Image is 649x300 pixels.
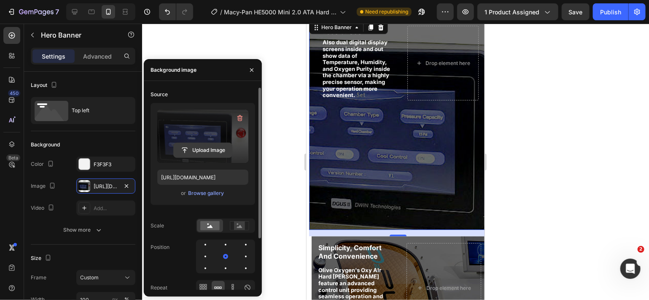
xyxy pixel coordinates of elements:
[151,222,164,230] div: Scale
[83,52,112,61] p: Advanced
[151,66,197,74] div: Background image
[31,80,59,91] div: Layout
[151,91,168,98] div: Source
[593,3,628,20] button: Publish
[6,154,20,161] div: Beta
[3,3,63,20] button: 7
[477,3,558,20] button: 1 product assigned
[16,16,86,75] p: Also dual digital display screens inside and out show data of Temperature, Humidity, and Oxygen P...
[64,226,103,234] div: Show more
[31,181,57,192] div: Image
[31,222,135,238] button: Show more
[31,159,56,170] div: Color
[307,24,485,300] iframe: Design area
[157,170,248,185] input: https://example.com/image.jpg
[80,274,99,281] span: Custom
[485,8,539,16] span: 1 product assigned
[562,3,590,20] button: Save
[181,188,186,198] span: or
[220,8,222,16] span: /
[55,7,59,17] p: 7
[365,8,408,16] span: Need republishing
[72,101,123,120] div: Top left
[151,243,170,251] div: Position
[224,8,337,16] span: Macy-Pan HE5000 Mini 2.0 ATA Hard Shell [MEDICAL_DATA]
[94,205,133,212] div: Add...
[159,3,193,20] div: Undo/Redo
[94,161,133,168] div: F3F3F3
[31,141,60,149] div: Background
[120,261,165,268] div: Drop element here
[620,259,641,279] iframe: Intercom live chat
[173,143,232,158] button: Upload Image
[94,183,118,190] div: [URL][DOMAIN_NAME]
[151,284,167,292] div: Repeat
[41,30,113,40] p: Hero Banner
[600,8,621,16] div: Publish
[569,8,583,16] span: Save
[31,253,53,264] div: Size
[31,203,56,214] div: Video
[12,220,75,236] span: Simplicity, Comfort And Convenience
[188,189,224,197] button: Browse gallery
[638,246,644,253] span: 2
[31,274,46,281] label: Frame
[76,270,135,285] button: Custom
[42,52,65,61] p: Settings
[119,36,164,43] div: Drop element here
[8,90,20,97] div: 450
